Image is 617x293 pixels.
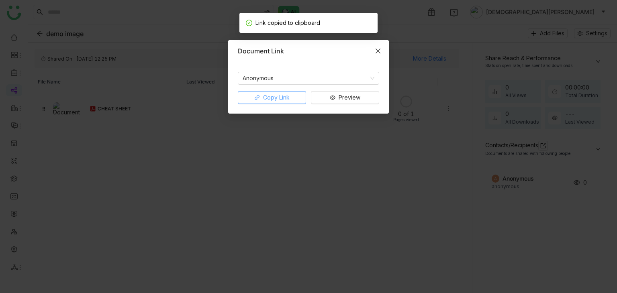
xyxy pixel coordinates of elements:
[339,93,360,102] span: Preview
[238,47,379,55] div: Document Link
[255,19,320,26] span: Link copied to clipboard
[263,93,290,102] span: Copy Link
[367,40,389,62] button: Close
[311,91,379,104] button: Preview
[238,91,306,104] button: Copy Link
[243,72,374,84] nz-select-item: Anonymous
